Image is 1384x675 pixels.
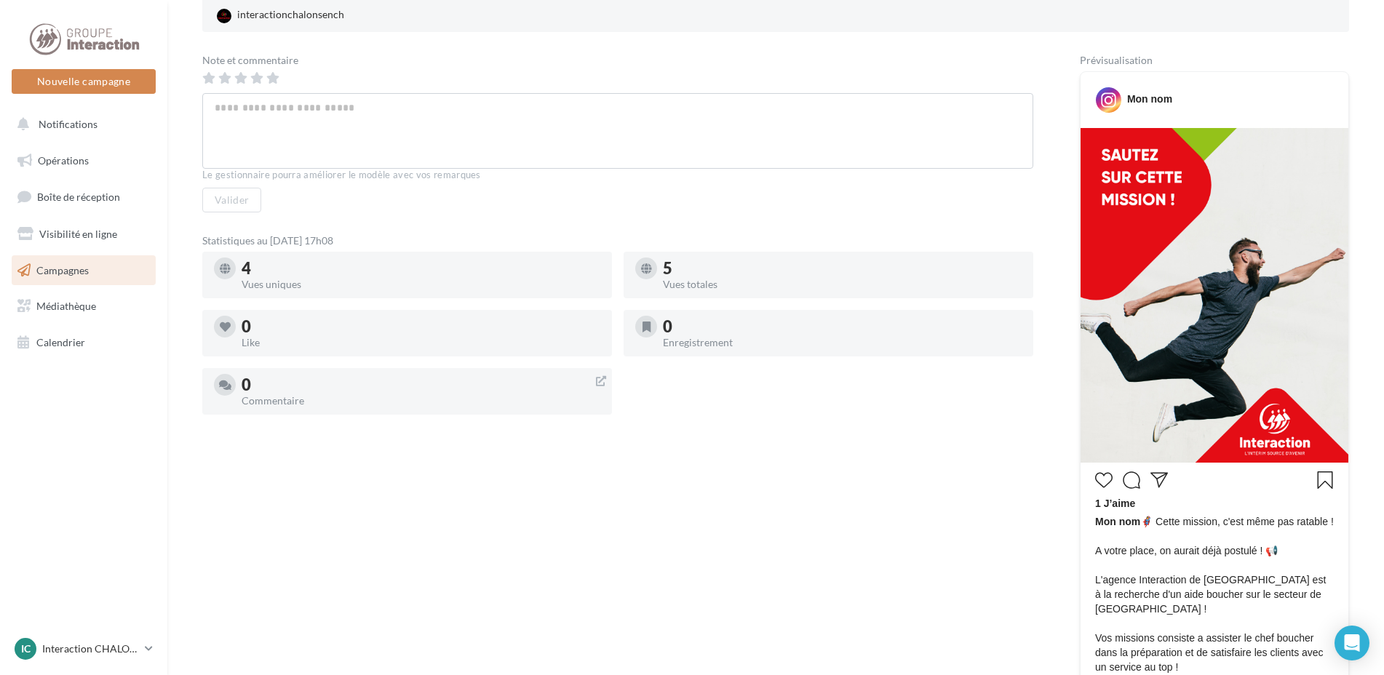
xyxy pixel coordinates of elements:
[242,319,600,335] div: 0
[242,377,600,393] div: 0
[9,109,153,140] button: Notifications
[9,181,159,212] a: Boîte de réception
[214,4,347,26] div: interactionchalonsench
[9,219,159,249] a: Visibilité en ligne
[663,319,1022,335] div: 0
[214,4,589,26] a: interactionchalonsench
[36,300,96,312] span: Médiathèque
[9,145,159,176] a: Opérations
[1095,516,1140,527] span: Mon nom
[39,228,117,240] span: Visibilité en ligne
[42,642,139,656] p: Interaction CHALONS EN [GEOGRAPHIC_DATA]
[202,188,261,212] button: Valider
[202,169,1033,182] div: Le gestionnaire pourra améliorer le modèle avec vos remarques
[1150,471,1168,489] svg: Partager la publication
[9,255,159,286] a: Campagnes
[663,260,1022,276] div: 5
[202,55,1033,65] div: Note et commentaire
[9,291,159,321] a: Médiathèque
[242,396,600,406] div: Commentaire
[12,69,156,94] button: Nouvelle campagne
[36,336,85,348] span: Calendrier
[1335,626,1369,660] div: Open Intercom Messenger
[663,337,1022,348] div: Enregistrement
[242,337,600,348] div: Like
[1095,471,1113,489] svg: J’aime
[1123,471,1140,489] svg: Commenter
[39,118,98,130] span: Notifications
[37,191,120,203] span: Boîte de réception
[12,635,156,663] a: IC Interaction CHALONS EN [GEOGRAPHIC_DATA]
[1095,496,1334,514] div: 1 J’aime
[663,279,1022,289] div: Vues totales
[38,154,89,167] span: Opérations
[242,279,600,289] div: Vues uniques
[1316,471,1334,489] svg: Enregistrer
[202,236,1033,246] div: Statistiques au [DATE] 17h08
[1127,92,1172,106] div: Mon nom
[9,327,159,358] a: Calendrier
[242,260,600,276] div: 4
[21,642,31,656] span: IC
[1080,55,1349,65] div: Prévisualisation
[36,263,89,276] span: Campagnes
